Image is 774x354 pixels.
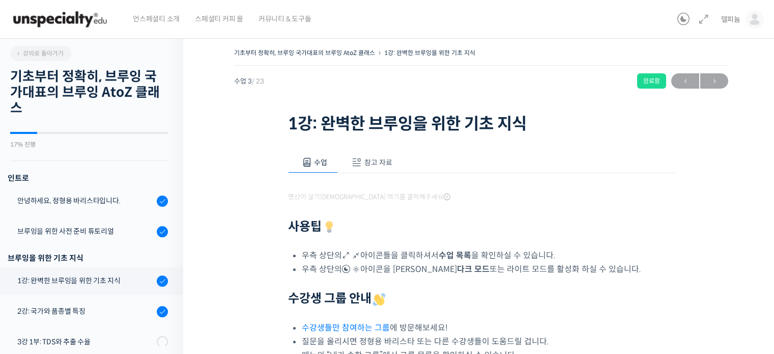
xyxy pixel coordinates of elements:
li: 우측 상단의 아이콘을 [PERSON_NAME] 또는 라이트 모드를 활성화 하실 수 있습니다. [302,262,675,276]
div: 안녕하세요, 정형용 바리스타입니다. [17,195,154,206]
h3: 인트로 [8,171,168,185]
img: 💡 [323,221,335,233]
span: 강의로 돌아가기 [15,49,64,57]
a: 강의로 돌아가기 [10,46,71,61]
h2: 기초부터 정확히, 브루잉 국가대표의 브루잉 AtoZ 클래스 [10,69,168,117]
strong: 수강생 그룹 안내 [288,291,371,306]
span: / 23 [252,77,264,86]
li: 에 방문해보세요! [302,321,675,335]
img: 👋 [373,293,385,306]
b: 다크 모드 [457,264,490,275]
div: 2강: 국가와 품종별 특징 [17,306,154,317]
a: 기초부터 정확히, 브루잉 국가대표의 브루잉 AtoZ 클래스 [234,49,375,57]
h1: 1강: 완벽한 브루잉을 위한 기초 지식 [288,114,675,133]
strong: 사용팁 [288,219,337,234]
span: → [700,74,728,88]
div: 브루잉을 위한 기초 지식 [8,251,168,265]
span: 델피늄 [721,15,740,24]
div: 17% 진행 [10,142,168,148]
div: 완료함 [637,73,666,89]
div: 3강 1부: TDS와 추출 수율 [17,336,154,347]
div: 1강: 완벽한 브루잉을 위한 기초 지식 [17,275,154,286]
li: 질문을 올리시면 정형용 바리스타 또는 다른 수강생들이 도움드릴 겁니다. [302,335,675,348]
a: 1강: 완벽한 브루잉을 위한 기초 지식 [384,49,475,57]
a: 다음→ [700,73,728,89]
span: 참고 자료 [364,158,392,167]
a: 수강생들만 참여하는 그룹 [302,322,390,333]
span: ← [671,74,699,88]
li: 우측 상단의 아이콘들을 클릭하셔서 을 확인하실 수 있습니다. [302,249,675,262]
a: ←이전 [671,73,699,89]
span: 영상이 끊기[DEMOGRAPHIC_DATA] 여기를 클릭해주세요 [288,193,450,201]
div: 브루잉을 위한 사전 준비 튜토리얼 [17,226,154,237]
span: 수업 3 [234,78,264,85]
b: 수업 목록 [439,250,471,261]
span: 수업 [314,158,327,167]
